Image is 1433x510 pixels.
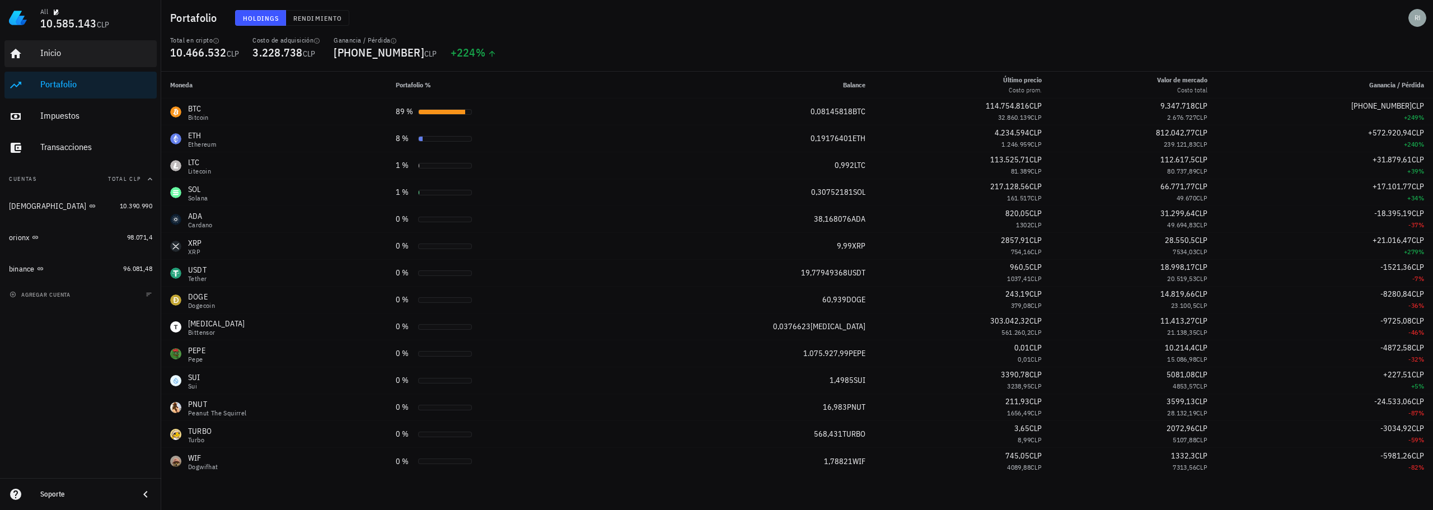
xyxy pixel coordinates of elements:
span: 96.081,48 [123,264,152,273]
span: TURBO [842,429,865,439]
span: -24.533,06 [1374,396,1412,406]
span: 217.128,56 [990,181,1029,191]
span: -8280,84 [1380,289,1412,299]
span: CLP [1412,316,1424,326]
span: 960,5 [1010,262,1029,272]
span: 15.086,98 [1167,355,1196,363]
span: 21.138,35 [1167,328,1196,336]
span: [PHONE_NUMBER] [1351,101,1412,111]
span: CLP [1029,396,1042,406]
span: 9.347.718 [1160,101,1195,111]
button: agregar cuenta [7,289,76,300]
span: CLP [1031,355,1042,363]
span: CLP [1029,289,1042,299]
div: orionx [9,233,30,242]
span: CLP [1196,328,1207,336]
div: [DEMOGRAPHIC_DATA] [9,202,87,211]
div: 0 % [396,456,414,467]
span: CLP [1196,301,1207,310]
div: Costo total [1157,85,1207,95]
div: PNUT-icon [170,402,181,413]
div: Sui [188,383,200,390]
span: ADA [851,214,865,224]
span: CLP [1196,247,1207,256]
span: CLP [1195,343,1207,353]
div: 0 % [396,213,414,225]
div: +39 [1225,166,1424,177]
span: Rendimiento [293,14,342,22]
span: CLP [1196,274,1207,283]
span: Balance [843,81,865,89]
div: binance [9,264,35,274]
span: 1332,3 [1171,451,1195,461]
div: WIF [188,452,218,464]
h1: Portafolio [170,9,222,27]
span: Portafolio % [396,81,431,89]
th: Ganancia / Pérdida: Sin ordenar. Pulse para ordenar de forma ascendente. [1216,72,1433,99]
span: 98.071,4 [127,233,152,241]
span: 11.413,27 [1160,316,1195,326]
span: % [1418,194,1424,202]
div: -46 [1225,327,1424,338]
span: -1521,36 [1380,262,1412,272]
div: LTC [188,157,211,168]
span: CLP [1412,155,1424,165]
span: CLP [1412,451,1424,461]
span: 10.466.532 [170,45,227,60]
span: 4.234.594 [995,128,1029,138]
span: 3599,13 [1167,396,1195,406]
span: 2857,91 [1001,235,1029,245]
span: CLP [1412,343,1424,353]
span: -9725,08 [1380,316,1412,326]
span: Moneda [170,81,193,89]
span: CLP [227,49,240,59]
div: XRP-icon [170,241,181,252]
span: CLP [1196,221,1207,229]
div: All [40,7,48,16]
span: CLP [1195,235,1207,245]
div: 8 % [396,133,414,144]
span: DOGE [846,294,865,305]
span: CLP [1412,369,1424,380]
span: 1,78821 [824,456,853,466]
span: LTC [854,160,865,170]
span: CLP [1195,316,1207,326]
span: CLP [1031,328,1042,336]
div: SUI-icon [170,375,181,386]
span: 32.860.139 [998,113,1031,121]
div: DOGE [188,291,215,302]
th: Moneda [161,72,387,99]
span: CLP [1412,208,1424,218]
img: LedgiFi [9,9,27,27]
span: CLP [1412,235,1424,245]
div: SOL [188,184,208,195]
span: 5081,08 [1167,369,1195,380]
span: CLP [1412,101,1424,111]
div: LTC-icon [170,160,181,171]
span: -3034,92 [1380,423,1412,433]
span: 10.390.990 [120,202,152,210]
a: Transacciones [4,134,157,161]
span: CLP [1029,343,1042,353]
div: Dogecoin [188,302,215,309]
span: CLP [1196,167,1207,175]
span: 81.389 [1011,167,1031,175]
span: % [1418,301,1424,310]
span: CLP [1029,235,1042,245]
span: % [1418,113,1424,121]
span: % [1418,382,1424,390]
div: Total en cripto [170,36,239,45]
div: Ganancia / Pérdida [334,36,437,45]
div: 0 % [396,321,414,333]
div: ETH-icon [170,133,181,144]
div: 0 % [396,294,414,306]
div: PEPE [188,345,205,356]
span: CLP [1195,451,1207,461]
span: % [1418,328,1424,336]
div: -37 [1225,219,1424,231]
div: Pepe [188,356,205,363]
div: SUI [188,372,200,383]
span: +21.016,47 [1373,235,1412,245]
span: 0,992 [835,160,854,170]
span: 3,65 [1014,423,1029,433]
